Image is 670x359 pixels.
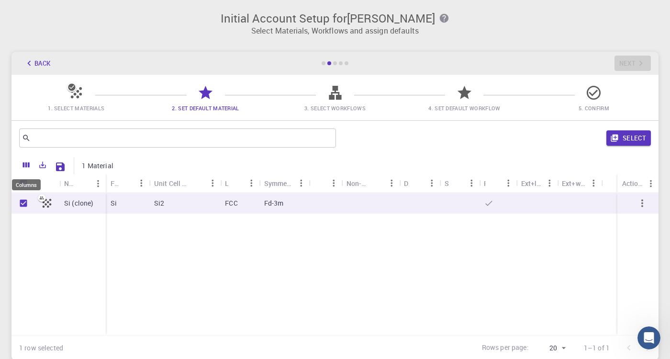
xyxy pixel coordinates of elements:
[20,7,55,15] span: Support
[562,174,586,193] div: Ext+web
[516,174,557,193] div: Ext+lnk
[19,343,63,353] div: 1 row selected
[342,174,399,193] div: Non-periodic
[35,174,59,193] div: Icon
[229,175,244,191] button: Sort
[606,130,651,146] button: Select
[134,175,149,191] button: Menu
[486,175,501,191] button: Sort
[464,175,479,191] button: Menu
[51,157,70,176] button: Save Explorer Settings
[304,104,366,112] span: 3. Select Workflows
[404,174,409,193] div: Default
[172,104,239,112] span: 2. Set Default Material
[293,175,309,191] button: Menu
[59,174,106,193] div: Name
[190,175,205,191] button: Sort
[440,174,479,193] div: Shared
[533,341,569,355] div: 20
[205,175,220,191] button: Menu
[225,174,228,193] div: Lattice
[501,175,516,191] button: Menu
[64,174,75,193] div: Name
[617,174,659,193] div: Actions
[111,198,117,208] p: Si
[346,174,368,193] div: Non-periodic
[106,174,149,193] div: Formula
[557,174,601,193] div: Ext+web
[479,174,516,193] div: Public
[445,174,448,193] div: Shared
[584,343,610,353] p: 1–1 of 1
[384,175,399,191] button: Menu
[399,174,439,193] div: Default
[264,174,293,193] div: Symmetry
[521,174,542,193] div: Ext+lnk
[18,157,34,173] button: Columns
[220,174,259,193] div: Lattice
[17,25,653,36] p: Select Materials, Workflows and assign defaults
[48,104,104,112] span: 1. Select Materials
[259,174,309,193] div: Symmetry
[149,174,220,193] div: Unit Cell Formula
[428,104,500,112] span: 4. Set Default Workflow
[643,176,659,191] button: Menu
[82,161,113,171] p: 1 Material
[111,174,118,193] div: Formula
[586,175,601,191] button: Menu
[119,175,134,191] button: Sort
[313,175,329,191] button: Sort
[19,56,56,71] button: Back
[244,175,259,191] button: Menu
[482,343,529,354] p: Rows per page:
[579,104,609,112] span: 5. Confirm
[264,198,284,208] p: Fd-3m
[75,176,90,191] button: Sort
[225,198,237,208] p: FCC
[622,174,643,193] div: Actions
[17,12,653,25] h3: Initial Account Setup for [PERSON_NAME]
[12,179,41,190] div: Columns
[637,326,660,349] iframe: Intercom live chat
[448,175,464,191] button: Sort
[409,175,424,191] button: Sort
[34,157,51,173] button: Export
[424,175,440,191] button: Menu
[368,175,384,191] button: Sort
[326,175,342,191] button: Menu
[154,198,164,208] p: Si2
[64,198,94,208] p: Si (clone)
[309,174,341,193] div: Tags
[542,175,557,191] button: Menu
[90,176,106,191] button: Menu
[484,174,485,193] div: Public
[154,174,190,193] div: Unit Cell Formula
